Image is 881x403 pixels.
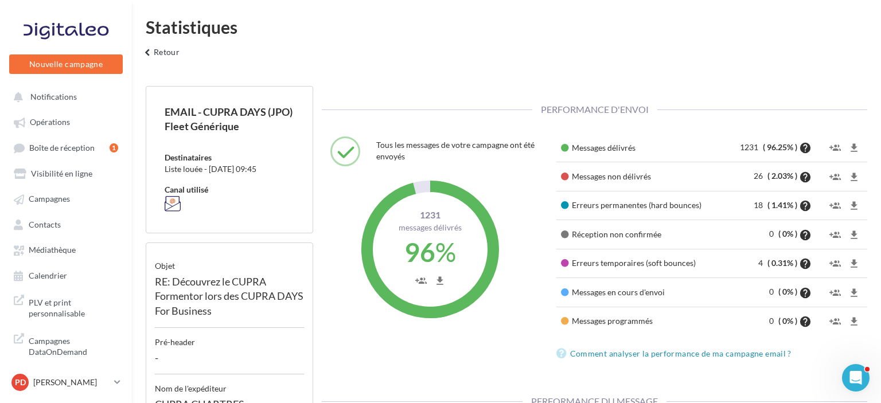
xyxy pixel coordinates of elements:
a: Contacts [7,214,125,234]
button: file_download [431,271,449,289]
div: objet [155,252,304,272]
i: help [799,171,812,183]
td: Messages programmés [556,307,725,335]
div: Liste louée - [DATE] 09:45 [165,163,294,175]
button: Notifications [7,86,120,107]
span: PLV et print personnalisable [29,295,118,319]
i: file_download [848,316,860,327]
div: Statistiques [146,18,867,36]
span: ( 0.31% ) [767,258,797,268]
span: Canal utilisé [165,185,208,194]
i: file_download [848,287,860,299]
span: 4 [758,258,766,268]
i: help [799,287,812,299]
span: Visibilité en ligne [31,169,92,178]
i: help [799,258,812,269]
button: group_add [827,167,844,186]
button: group_add [827,138,844,157]
i: help [799,200,812,212]
a: Campagnes [7,188,125,209]
i: group_add [829,287,841,299]
i: file_download [848,229,860,241]
span: 0 [769,229,777,238]
span: 1231 [381,209,479,222]
div: RE: Découvrez le CUPRA Formentor lors des CUPRA DAYS For Business [155,272,304,328]
a: PLV et print personnalisable [7,290,125,324]
td: Messages en cours d'envoi [556,278,725,307]
i: help [799,229,812,241]
span: ( 0% ) [778,287,797,296]
span: 0 [769,316,777,326]
i: file_download [434,275,446,287]
button: file_download [845,254,863,273]
td: Réception non confirmée [556,220,725,249]
td: Erreurs permanentes (hard bounces) [556,191,725,220]
i: group_add [829,200,841,212]
a: Opérations [7,111,125,132]
button: group_add [827,283,844,302]
i: file_download [848,171,860,183]
td: Erreurs temporaires (soft bounces) [556,249,725,277]
i: file_download [848,142,860,154]
p: [PERSON_NAME] [33,377,110,388]
td: Messages délivrés [556,134,725,162]
a: Calendrier [7,265,125,285]
i: file_download [848,200,860,212]
button: file_download [845,225,863,244]
div: % [381,233,479,271]
button: group_add [827,225,844,244]
span: Contacts [29,220,61,229]
span: Campagnes DataOnDemand [29,333,118,358]
span: Boîte de réception [29,143,95,152]
span: ( 0% ) [778,229,797,238]
i: group_add [415,275,427,287]
i: help [799,316,812,327]
a: Médiathèque [7,239,125,260]
div: Nom de l'expéditeur [155,374,304,394]
span: Médiathèque [29,245,76,255]
i: group_add [829,229,841,241]
a: Visibilité en ligne [7,163,125,183]
button: file_download [845,196,863,215]
span: 96 [404,236,435,268]
button: file_download [845,283,863,302]
button: file_download [845,312,863,331]
button: Nouvelle campagne [9,54,123,74]
i: group_add [829,171,841,183]
span: Notifications [30,92,77,101]
i: file_download [848,258,860,269]
span: Destinataires [165,152,212,162]
div: - [155,348,304,375]
iframe: Intercom live chat [842,364,870,392]
span: Performance d'envoi [532,104,657,115]
button: file_download [845,138,863,157]
span: Calendrier [29,271,67,280]
button: group_add [827,196,844,215]
span: 1231 [740,142,761,152]
i: group_add [829,142,841,154]
span: Opérations [30,118,70,127]
button: Retour [137,45,184,68]
span: 26 [754,171,766,181]
i: keyboard_arrow_left [141,47,154,58]
span: Messages délivrés [399,222,462,232]
td: Messages non délivrés [556,162,725,191]
span: ( 0% ) [778,316,797,326]
button: file_download [845,167,863,186]
a: PD [PERSON_NAME] [9,371,123,393]
span: ( 1.41% ) [767,200,797,210]
div: 1 [110,143,118,152]
span: ( 2.03% ) [767,171,797,181]
a: Boîte de réception1 [7,137,125,158]
div: EMAIL - CUPRA DAYS (JPO) Fleet Générique [165,105,294,134]
button: group_add [827,312,844,331]
span: 18 [754,200,766,210]
a: Comment analyser la performance de ma campagne email ? [556,347,796,361]
i: help [799,142,812,154]
button: group_add [827,254,844,273]
div: Tous les messages de votre campagne ont été envoyés [376,136,539,165]
button: group_add [412,271,430,289]
span: ( 96.25% ) [763,142,797,152]
span: PD [15,377,26,388]
div: Pré-header [155,328,304,348]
